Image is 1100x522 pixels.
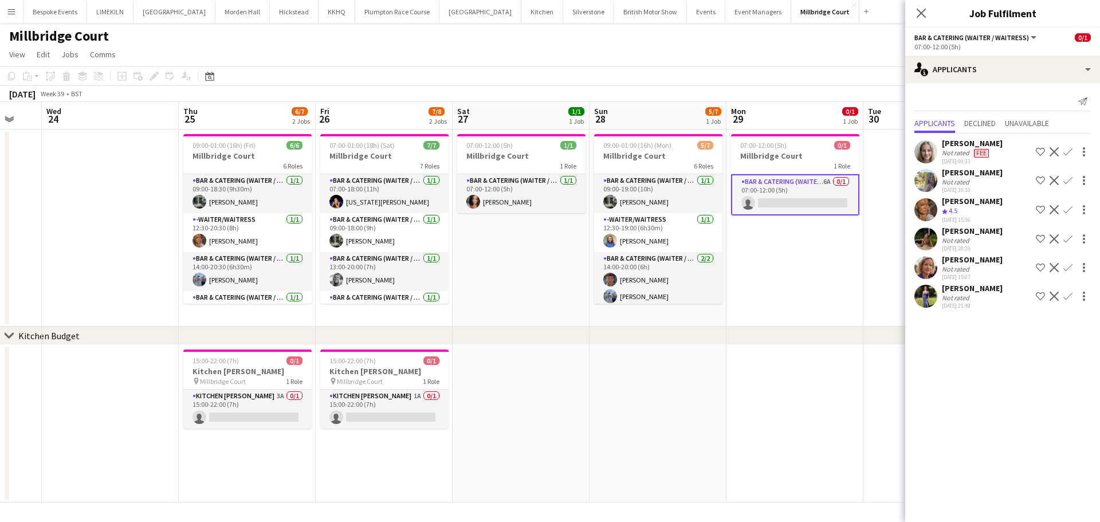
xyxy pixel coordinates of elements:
h3: Millbridge Court [594,151,722,161]
div: [PERSON_NAME] [942,226,1003,236]
span: 07:00-12:00 (5h) [466,141,513,150]
button: Morden Hall [215,1,270,23]
span: Declined [964,119,996,127]
app-card-role: Kitchen [PERSON_NAME]3A0/115:00-22:00 (7h) [183,390,312,429]
app-card-role: Bar & Catering (Waiter / waitress)6A0/107:00-12:00 (5h) [731,174,859,215]
span: 7/7 [423,141,439,150]
span: 07:00-12:00 (5h) [740,141,787,150]
span: 1 Role [423,377,439,386]
div: 1 Job [843,117,858,125]
button: Kitchen [521,1,563,23]
div: 07:00-12:00 (5h) [914,42,1091,51]
span: Bar & Catering (Waiter / waitress) [914,33,1029,42]
div: [DATE] 10:10 [942,186,1003,194]
span: 24 [45,112,61,125]
span: 0/1 [1075,33,1091,42]
span: 30 [866,112,881,125]
app-job-card: 15:00-22:00 (7h)0/1Kitchen [PERSON_NAME] Millbridge Court1 RoleKitchen [PERSON_NAME]1A0/115:00-22... [320,350,449,429]
span: Fri [320,106,329,116]
span: Comms [90,49,116,60]
span: Mon [731,106,746,116]
app-job-card: 07:00-12:00 (5h)1/1Millbridge Court1 RoleBar & Catering (Waiter / waitress)1/107:00-12:00 (5h)[PE... [457,134,586,213]
button: [GEOGRAPHIC_DATA] [133,1,215,23]
app-card-role: Bar & Catering (Waiter / waitress)1/109:00-18:30 (9h30m)[PERSON_NAME] [183,174,312,213]
h3: Millbridge Court [731,151,859,161]
div: [DATE] 15:36 [942,216,1003,223]
div: Not rated [942,293,972,302]
span: 0/1 [286,356,302,365]
div: Applicants [905,56,1100,83]
button: Silverstone [563,1,614,23]
app-job-card: 09:00-01:00 (16h) (Mon)5/7Millbridge Court6 RolesBar & Catering (Waiter / waitress)1/109:00-19:00... [594,134,722,304]
span: Tue [868,106,881,116]
app-job-card: 07:00-12:00 (5h)0/1Millbridge Court1 RoleBar & Catering (Waiter / waitress)6A0/107:00-12:00 (5h) [731,134,859,215]
span: 6 Roles [283,162,302,170]
span: 7 Roles [420,162,439,170]
a: View [5,47,30,62]
div: BST [71,89,82,98]
button: Events [687,1,725,23]
span: 26 [319,112,329,125]
h3: Job Fulfilment [905,6,1100,21]
span: Millbridge Court [200,377,246,386]
div: Not rated [942,236,972,245]
div: 2 Jobs [429,117,447,125]
button: LIMEKILN [87,1,133,23]
div: [PERSON_NAME] [942,254,1003,265]
span: 1 Role [834,162,850,170]
div: [PERSON_NAME] [942,167,1003,178]
app-card-role: Bar & Catering (Waiter / waitress)1/114:00-22:30 (8h30m) [183,291,312,330]
button: Plumpton Race Course [355,1,439,23]
div: 2 Jobs [292,117,310,125]
div: 1 Job [569,117,584,125]
div: Not rated [942,178,972,186]
button: Millbridge Court [791,1,859,23]
div: 09:00-01:00 (16h) (Fri)6/6Millbridge Court6 RolesBar & Catering (Waiter / waitress)1/109:00-18:30... [183,134,312,304]
a: Jobs [57,47,83,62]
app-card-role: Bar & Catering (Waiter / waitress)1/109:00-18:00 (9h)[PERSON_NAME] [320,213,449,252]
span: 15:00-22:00 (7h) [192,356,239,365]
app-card-role: -Waiter/Waitress1/112:30-20:30 (8h)[PERSON_NAME] [183,213,312,252]
span: 09:00-01:00 (16h) (Fri) [192,141,256,150]
div: [PERSON_NAME] [942,138,1003,148]
button: Bespoke Events [23,1,87,23]
a: Comms [85,47,120,62]
span: Millbridge Court [337,377,383,386]
div: [PERSON_NAME] [942,196,1003,206]
button: Event Managers [725,1,791,23]
span: Fee [974,149,989,158]
div: [DATE] 00:33 [942,158,1003,165]
app-card-role: Bar & Catering (Waiter / waitress)1/107:00-12:00 (5h)[PERSON_NAME] [457,174,586,213]
span: 1 Role [560,162,576,170]
span: 5/7 [705,107,721,116]
h1: Millbridge Court [9,28,109,45]
span: Wed [46,106,61,116]
h3: Kitchen [PERSON_NAME] [183,366,312,376]
button: British Motor Show [614,1,687,23]
app-card-role: -Waiter/Waitress1/112:30-19:00 (6h30m)[PERSON_NAME] [594,213,722,252]
span: 07:00-01:00 (18h) (Sat) [329,141,395,150]
span: Edit [37,49,50,60]
a: Edit [32,47,54,62]
div: Not rated [942,148,972,158]
span: 28 [592,112,608,125]
span: Sun [594,106,608,116]
h3: Millbridge Court [183,151,312,161]
div: Not rated [942,265,972,273]
app-card-role: Kitchen [PERSON_NAME]1A0/115:00-22:00 (7h) [320,390,449,429]
h3: Kitchen [PERSON_NAME] [320,366,449,376]
span: Unavailable [1005,119,1049,127]
h3: Millbridge Court [320,151,449,161]
button: Bar & Catering (Waiter / waitress) [914,33,1038,42]
span: 6/7 [292,107,308,116]
span: Sat [457,106,470,116]
span: Week 39 [38,89,66,98]
span: 0/1 [834,141,850,150]
app-card-role: Bar & Catering (Waiter / waitress)1/107:00-18:00 (11h)[US_STATE][PERSON_NAME] [320,174,449,213]
span: Thu [183,106,198,116]
span: 15:00-22:00 (7h) [329,356,376,365]
div: 07:00-01:00 (18h) (Sat)7/7Millbridge Court7 RolesBar & Catering (Waiter / waitress)1/107:00-18:00... [320,134,449,304]
app-card-role: Bar & Catering (Waiter / waitress)2/214:00-20:00 (6h)[PERSON_NAME][PERSON_NAME] [594,252,722,308]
